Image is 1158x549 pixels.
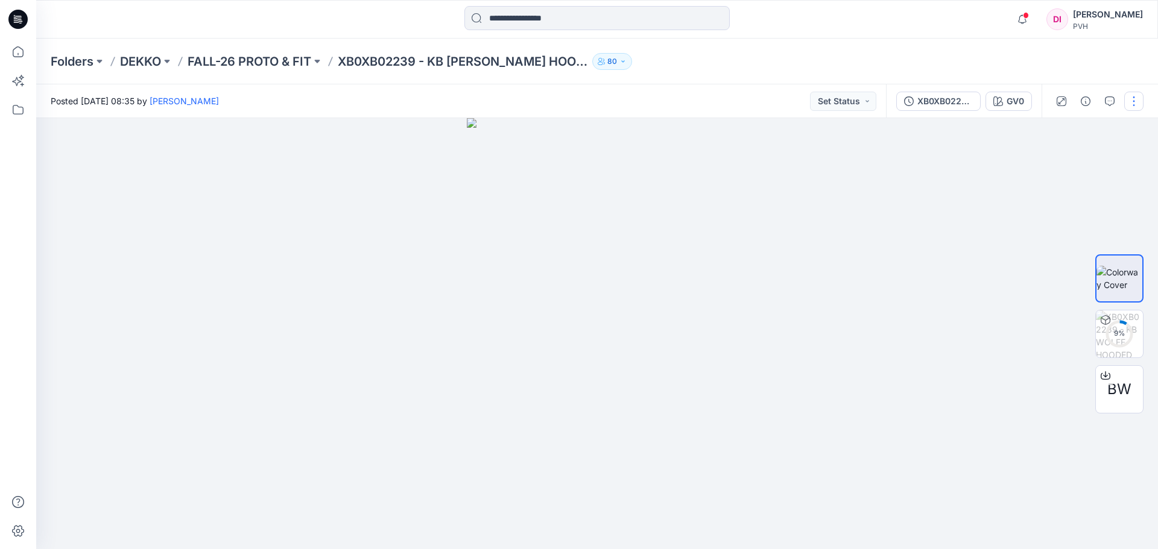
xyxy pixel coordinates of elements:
[467,118,727,549] img: eyJhbGciOiJIUzI1NiIsImtpZCI6IjAiLCJzbHQiOiJzZXMiLCJ0eXAiOiJKV1QifQ.eyJkYXRhIjp7InR5cGUiOiJzdG9yYW...
[338,53,587,70] p: XB0XB02239 - KB [PERSON_NAME] HOODED FLNNL OVERSHIRT - PROTO - V01
[986,92,1032,111] button: GV0
[51,95,219,107] span: Posted [DATE] 08:35 by
[120,53,161,70] a: DEKKO
[51,53,93,70] a: Folders
[1076,92,1095,111] button: Details
[592,53,632,70] button: 80
[1105,328,1134,339] div: 9 %
[607,55,617,68] p: 80
[1073,22,1143,31] div: PVH
[1107,378,1131,400] span: BW
[1007,95,1024,108] div: GV0
[1096,266,1142,291] img: Colorway Cover
[150,96,219,106] a: [PERSON_NAME]
[1046,8,1068,30] div: DI
[188,53,311,70] a: FALL-26 PROTO & FIT
[917,95,973,108] div: XB0XB02239 - KB WOLFF HOODED FLNNL OVERSHIRT - PROTO - V01
[1073,7,1143,22] div: [PERSON_NAME]
[1096,310,1143,357] img: XB0XB02239 - KB WOLFF HOODED FLNNL OVERSHIRT - PROTO - V01 GV0
[896,92,981,111] button: XB0XB02239 - KB [PERSON_NAME] HOODED FLNNL OVERSHIRT - PROTO - V01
